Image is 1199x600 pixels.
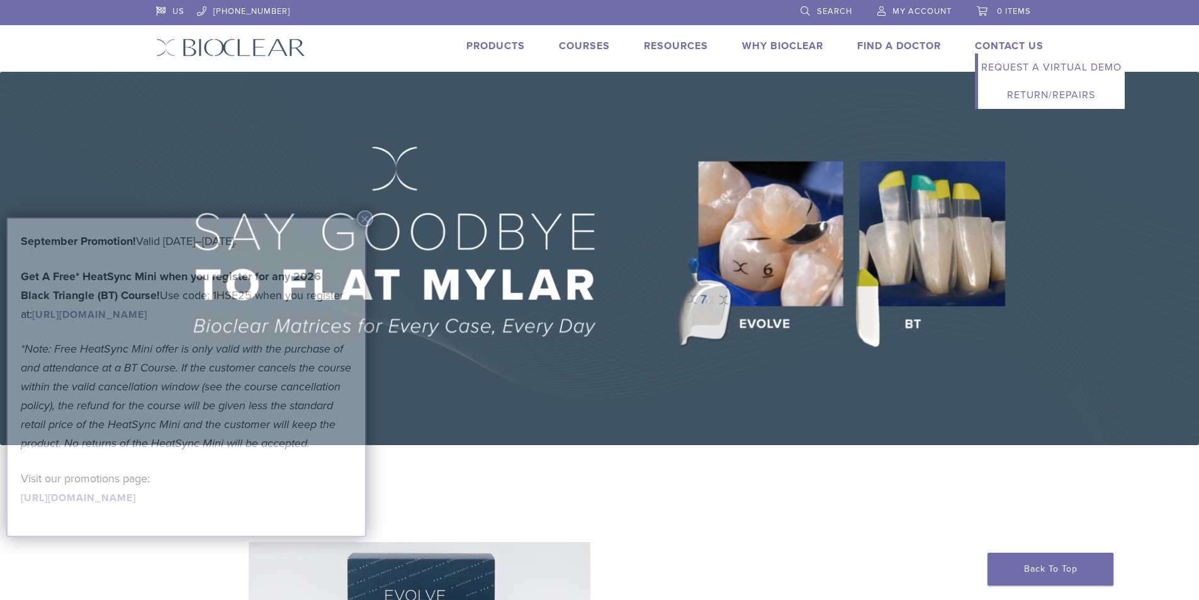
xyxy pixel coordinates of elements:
a: Back To Top [988,553,1113,586]
a: Find A Doctor [857,40,941,52]
a: Why Bioclear [742,40,823,52]
img: Bioclear [156,38,305,57]
a: Resources [644,40,708,52]
b: September Promotion! [21,234,136,248]
span: 0 items [997,6,1031,16]
button: Close [357,210,373,227]
a: [URL][DOMAIN_NAME] [32,308,147,321]
span: Search [817,6,852,16]
a: Products [466,40,525,52]
p: Use code: 1HSE25 when you register at: [21,267,352,324]
a: Request a Virtual Demo [978,54,1125,81]
strong: Get A Free* HeatSync Mini when you register for any 2026 Black Triangle (BT) Course! [21,269,321,302]
a: Courses [559,40,610,52]
a: [URL][DOMAIN_NAME] [21,492,136,504]
a: Contact Us [975,40,1044,52]
p: Valid [DATE]–[DATE]. [21,232,352,251]
em: *Note: Free HeatSync Mini offer is only valid with the purchase of and attendance at a BT Course.... [21,342,351,450]
span: My Account [892,6,952,16]
p: Visit our promotions page: [21,469,352,507]
a: Return/Repairs [978,81,1125,109]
